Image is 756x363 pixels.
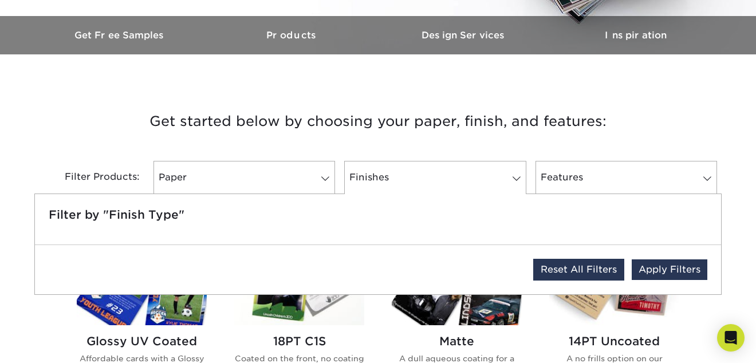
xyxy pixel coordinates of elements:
h2: Matte [392,334,522,348]
a: Products [206,16,378,54]
a: Apply Filters [632,259,707,280]
h2: Glossy UV Coated [77,334,207,348]
h5: Filter by "Finish Type" [49,208,707,222]
div: Filter Products: [34,161,149,194]
h3: Design Services [378,30,550,41]
a: Inspiration [550,16,722,54]
a: Features [535,161,717,194]
h3: Get started below by choosing your paper, finish, and features: [43,96,713,147]
a: Reset All Filters [533,259,624,281]
a: Finishes [344,161,526,194]
h3: Get Free Samples [34,30,206,41]
h2: 18PT C1S [234,334,364,348]
h3: Products [206,30,378,41]
div: Open Intercom Messenger [717,324,745,352]
h2: 14PT Uncoated [549,334,679,348]
a: Get Free Samples [34,16,206,54]
h3: Inspiration [550,30,722,41]
a: Paper [153,161,335,194]
a: Design Services [378,16,550,54]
